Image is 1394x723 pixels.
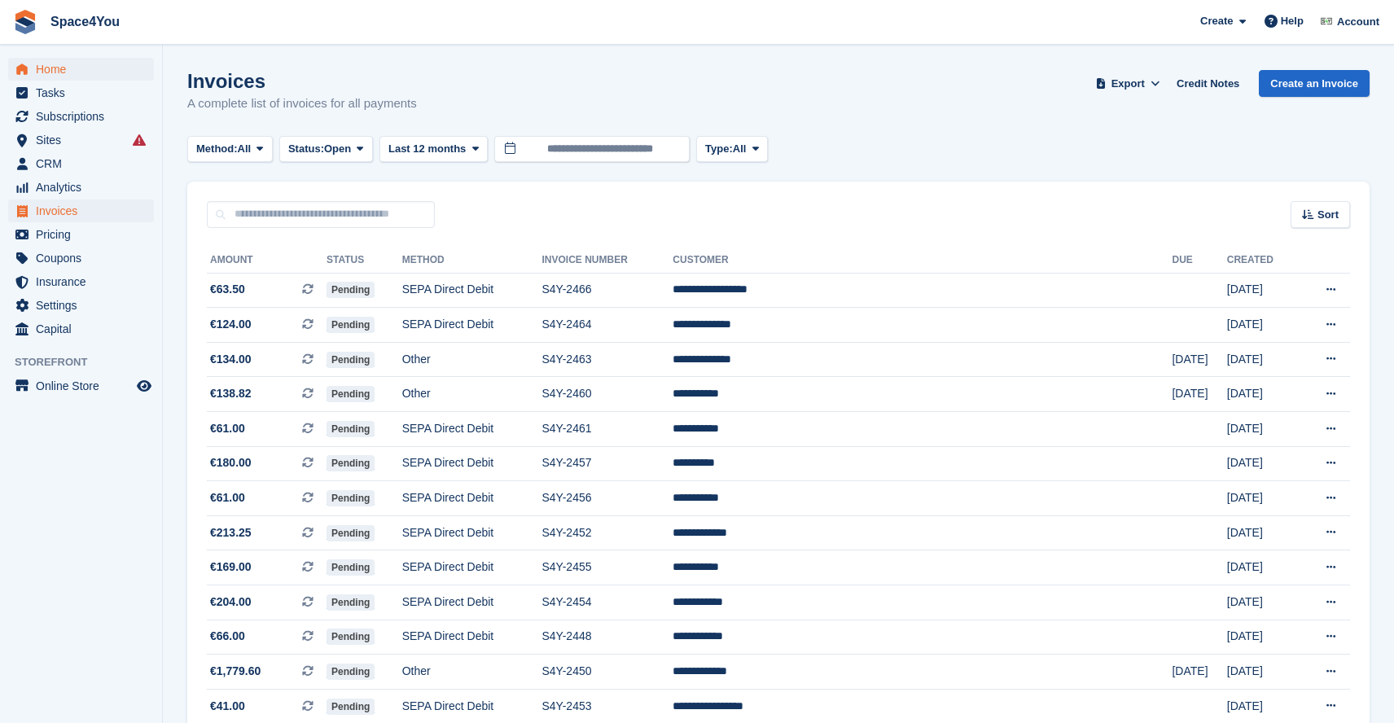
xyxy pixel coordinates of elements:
span: Tasks [36,81,134,104]
td: SEPA Direct Debit [402,550,542,585]
a: menu [8,152,154,175]
span: Capital [36,318,134,340]
td: [DATE] [1227,412,1298,447]
td: Other [402,655,542,690]
span: €61.00 [210,489,245,506]
td: SEPA Direct Debit [402,620,542,655]
span: Pending [327,490,375,506]
a: menu [8,58,154,81]
a: Space4You [44,8,126,35]
span: CRM [36,152,134,175]
a: menu [8,318,154,340]
span: Pending [327,317,375,333]
td: S4Y-2461 [542,412,673,447]
th: Customer [673,248,1172,274]
a: Credit Notes [1170,70,1246,97]
th: Method [402,248,542,274]
td: SEPA Direct Debit [402,585,542,620]
th: Due [1172,248,1226,274]
th: Amount [207,248,327,274]
a: menu [8,81,154,104]
td: [DATE] [1227,308,1298,343]
a: menu [8,375,154,397]
span: €169.00 [210,559,252,576]
td: S4Y-2456 [542,481,673,516]
span: €63.50 [210,281,245,298]
span: €204.00 [210,594,252,611]
span: Invoices [36,199,134,222]
p: A complete list of invoices for all payments [187,94,417,113]
td: SEPA Direct Debit [402,273,542,308]
td: S4Y-2454 [542,585,673,620]
a: Create an Invoice [1259,70,1370,97]
td: SEPA Direct Debit [402,481,542,516]
td: [DATE] [1227,342,1298,377]
span: Pending [327,525,375,541]
a: menu [8,294,154,317]
button: Status: Open [279,136,373,163]
span: Pending [327,664,375,680]
img: stora-icon-8386f47178a22dfd0bd8f6a31ec36ba5ce8667c1dd55bd0f319d3a0aa187defe.svg [13,10,37,34]
td: SEPA Direct Debit [402,515,542,550]
td: S4Y-2448 [542,620,673,655]
span: €124.00 [210,316,252,333]
td: [DATE] [1172,342,1226,377]
td: SEPA Direct Debit [402,446,542,481]
a: menu [8,270,154,293]
span: Pending [327,559,375,576]
span: Help [1281,13,1304,29]
span: €41.00 [210,698,245,715]
span: €61.00 [210,420,245,437]
span: Pending [327,699,375,715]
span: Analytics [36,176,134,199]
span: Account [1337,14,1379,30]
a: menu [8,176,154,199]
span: Open [324,141,351,157]
span: Export [1111,76,1145,92]
span: All [238,141,252,157]
span: Create [1200,13,1233,29]
td: [DATE] [1227,620,1298,655]
span: Sort [1317,207,1339,223]
span: Insurance [36,270,134,293]
th: Status [327,248,402,274]
td: [DATE] [1227,377,1298,412]
span: Home [36,58,134,81]
th: Invoice Number [542,248,673,274]
td: [DATE] [1172,377,1226,412]
span: Online Store [36,375,134,397]
td: [DATE] [1227,481,1298,516]
span: Pending [327,352,375,368]
a: menu [8,199,154,222]
td: [DATE] [1172,655,1226,690]
span: All [733,141,747,157]
td: S4Y-2457 [542,446,673,481]
td: [DATE] [1227,446,1298,481]
span: Pending [327,455,375,471]
span: Type: [705,141,733,157]
td: SEPA Direct Debit [402,308,542,343]
span: Subscriptions [36,105,134,128]
i: Smart entry sync failures have occurred [133,134,146,147]
button: Last 12 months [379,136,488,163]
a: menu [8,247,154,269]
span: Storefront [15,354,162,370]
span: Pending [327,386,375,402]
span: €138.82 [210,385,252,402]
button: Method: All [187,136,273,163]
td: S4Y-2452 [542,515,673,550]
span: Sites [36,129,134,151]
td: S4Y-2466 [542,273,673,308]
span: €134.00 [210,351,252,368]
td: Other [402,377,542,412]
td: [DATE] [1227,550,1298,585]
td: S4Y-2463 [542,342,673,377]
h1: Invoices [187,70,417,92]
span: Status: [288,141,324,157]
span: Pending [327,282,375,298]
a: menu [8,105,154,128]
a: Preview store [134,376,154,396]
span: Pending [327,594,375,611]
span: Coupons [36,247,134,269]
td: [DATE] [1227,585,1298,620]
